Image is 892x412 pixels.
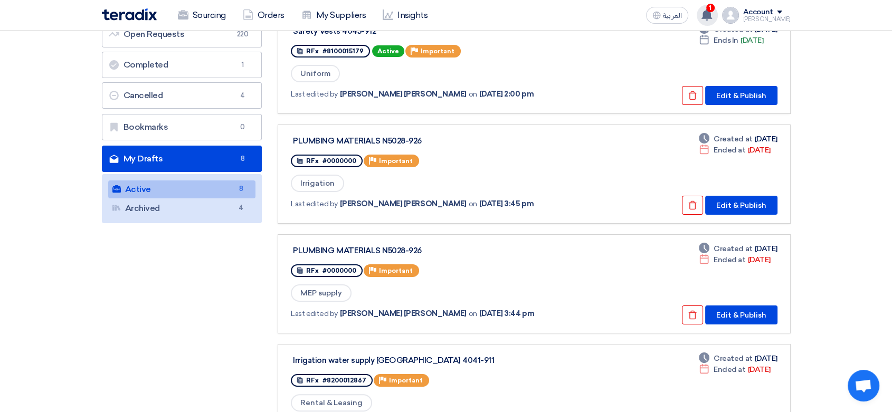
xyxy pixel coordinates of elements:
div: Account [743,8,773,17]
span: Ends In [714,35,738,46]
a: Sourcing [169,4,234,27]
span: العربية [663,12,682,20]
span: [DATE] 2:00 pm [479,89,534,100]
span: [PERSON_NAME] [PERSON_NAME] [340,89,467,100]
span: Last edited by [291,198,337,209]
span: #0000000 [322,157,356,165]
span: Important [421,47,454,55]
span: Important [379,157,413,165]
img: profile_test.png [722,7,739,24]
span: Uniform [291,65,340,82]
a: Cancelled4 [102,82,262,109]
div: [DATE] [699,133,777,145]
span: Ended at [714,364,745,375]
span: #0000000 [322,267,356,274]
span: Active [372,45,404,57]
a: Insights [374,4,436,27]
div: [DATE] [699,145,770,156]
a: Archived [108,199,256,217]
img: Teradix logo [102,8,157,21]
div: Safety Vests 4045-912 [293,26,557,36]
a: Completed1 [102,52,262,78]
div: [PERSON_NAME] [743,16,791,22]
div: [DATE] [699,35,763,46]
span: 4 [236,90,249,101]
span: on [469,89,477,100]
span: on [469,198,477,209]
span: MEP supply [291,284,352,302]
div: Irrigation water supply Doha Square 4041-911 [293,356,557,365]
a: My Suppliers [293,4,374,27]
span: #8100015179 [322,47,364,55]
span: [PERSON_NAME] [PERSON_NAME] [340,308,467,319]
span: RFx [306,377,319,384]
span: Irrigation [291,175,344,192]
span: [PERSON_NAME] [PERSON_NAME] [340,198,467,209]
a: Bookmarks0 [102,114,262,140]
span: 220 [236,29,249,40]
div: [DATE] [699,364,770,375]
button: Edit & Publish [705,305,777,324]
span: RFx [306,47,319,55]
span: on [469,308,477,319]
span: Important [379,267,413,274]
span: RFx [306,267,319,274]
div: PLUMBING MATERIALS N5028-926 [293,246,557,255]
a: Open Requests220 [102,21,262,47]
span: 4 [234,203,247,214]
span: Last edited by [291,308,337,319]
div: PLUMBING MATERIALS N5028-926 [293,136,557,146]
a: My Drafts8 [102,146,262,172]
span: Ended at [714,254,745,265]
span: #8200012867 [322,377,366,384]
span: Important [389,377,423,384]
span: 0 [236,122,249,132]
span: Created at [714,133,752,145]
span: [DATE] 3:45 pm [479,198,534,209]
a: Active [108,180,256,198]
button: العربية [646,7,688,24]
span: Created at [714,243,752,254]
span: Last edited by [291,89,337,100]
span: 8 [236,154,249,164]
div: [DATE] [699,254,770,265]
span: RFx [306,157,319,165]
div: [DATE] [699,243,777,254]
a: Open chat [848,370,879,401]
button: Edit & Publish [705,86,777,105]
span: 8 [234,184,247,195]
div: [DATE] [699,353,777,364]
span: [DATE] 3:44 pm [479,308,534,319]
button: Edit & Publish [705,196,777,215]
span: 1 [706,4,715,12]
span: Ended at [714,145,745,156]
span: Rental & Leasing [291,394,372,411]
span: Created at [714,353,752,364]
span: 1 [236,60,249,70]
a: Orders [234,4,293,27]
